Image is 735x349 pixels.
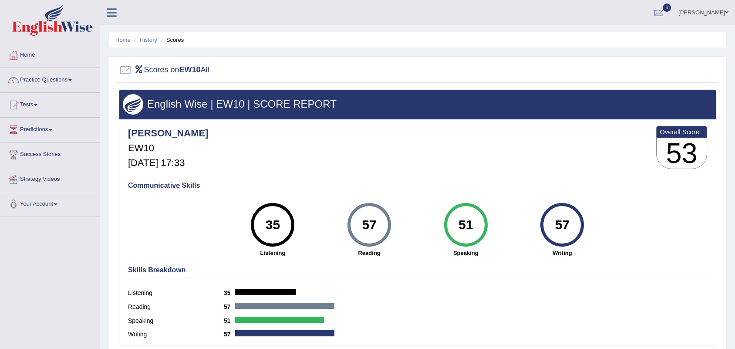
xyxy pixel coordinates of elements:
h3: English Wise | EW10 | SCORE REPORT [123,98,712,110]
a: Home [115,37,131,43]
div: 57 [546,207,578,243]
label: Speaking [128,316,224,325]
h5: [DATE] 17:33 [128,158,209,168]
span: 6 [663,3,671,12]
strong: Writing [519,249,607,257]
strong: Reading [325,249,413,257]
a: Practice Questions [0,68,100,90]
a: Success Stories [0,142,100,164]
a: Strategy Videos [0,167,100,189]
img: wings.png [123,94,143,115]
label: Reading [128,302,224,312]
b: 35 [224,289,235,296]
b: Overall Score [660,128,704,136]
h3: 53 [657,138,707,169]
h2: Scores on All [119,64,209,77]
b: 57 [224,331,235,338]
b: EW10 [179,65,201,74]
h4: Communicative Skills [128,182,707,190]
b: 51 [224,317,235,324]
b: 57 [224,303,235,310]
label: Writing [128,330,224,339]
a: Predictions [0,118,100,139]
li: Scores [159,36,184,44]
a: History [140,37,157,43]
h4: [PERSON_NAME] [128,128,209,139]
a: Your Account [0,192,100,214]
div: 57 [353,207,385,243]
label: Listening [128,288,224,298]
div: 35 [257,207,289,243]
strong: Listening [229,249,317,257]
h5: EW10 [128,143,209,153]
div: 51 [450,207,482,243]
a: Home [0,43,100,65]
strong: Speaking [422,249,510,257]
a: Tests [0,93,100,115]
h4: Skills Breakdown [128,266,707,274]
